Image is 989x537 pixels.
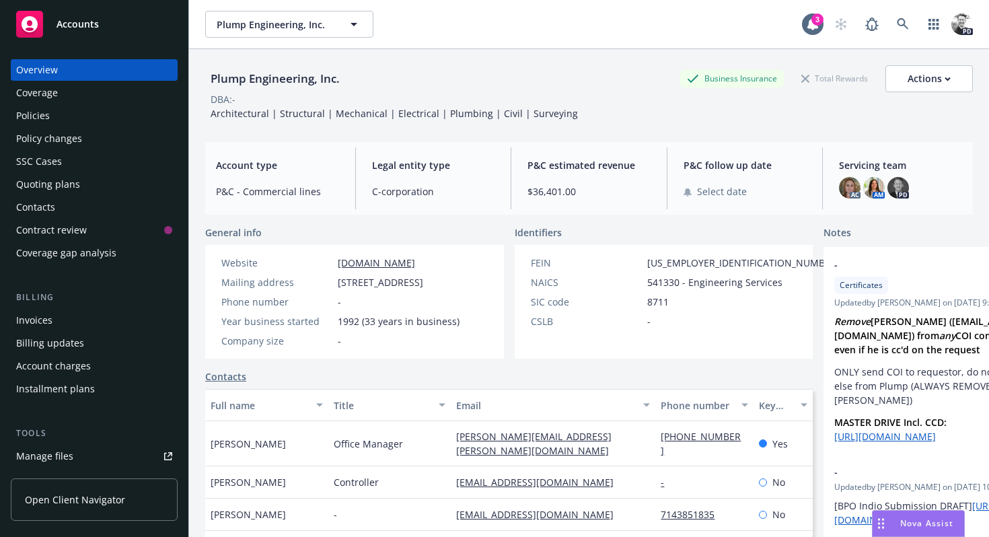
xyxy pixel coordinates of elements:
a: [PHONE_NUMBER] [661,430,741,457]
a: [PERSON_NAME][EMAIL_ADDRESS][PERSON_NAME][DOMAIN_NAME] [456,430,620,457]
a: Invoices [11,310,178,331]
a: Policy changes [11,128,178,149]
a: Search [889,11,916,38]
div: Invoices [16,310,52,331]
button: Key contact [754,389,813,421]
span: P&C follow up date [684,158,807,172]
span: Select date [697,184,747,199]
button: Nova Assist [872,510,965,537]
div: Contract review [16,219,87,241]
div: Year business started [221,314,332,328]
span: [PERSON_NAME] [211,437,286,451]
a: 7143851835 [661,508,725,521]
div: FEIN [531,256,642,270]
a: Start snowing [828,11,854,38]
span: 8711 [647,295,669,309]
span: Servicing team [839,158,962,172]
div: Phone number [221,295,332,309]
span: [PERSON_NAME] [211,507,286,522]
span: 541330 - Engineering Services [647,275,782,289]
div: SIC code [531,295,642,309]
div: Full name [211,398,308,413]
span: C-corporation [372,184,495,199]
span: Controller [334,475,379,489]
span: Legal entity type [372,158,495,172]
a: [EMAIL_ADDRESS][DOMAIN_NAME] [456,508,624,521]
span: Yes [772,437,788,451]
a: Account charges [11,355,178,377]
button: Title [328,389,451,421]
a: Contacts [205,369,246,384]
span: Plump Engineering, Inc. [217,17,333,32]
span: 1992 (33 years in business) [338,314,460,328]
span: Identifiers [515,225,562,240]
em: any [939,329,955,342]
div: Tools [11,427,178,440]
span: P&C estimated revenue [527,158,651,172]
div: Company size [221,334,332,348]
div: Phone number [661,398,733,413]
a: Coverage [11,82,178,104]
span: [US_EMPLOYER_IDENTIFICATION_NUMBER] [647,256,840,270]
button: Phone number [655,389,754,421]
span: [PERSON_NAME] [211,475,286,489]
em: Remove [834,315,871,328]
div: Coverage [16,82,58,104]
span: Accounts [57,19,99,30]
span: Architectural | Structural | Mechanical | Electrical | Plumbing | Civil | Surveying [211,107,578,120]
div: Coverage gap analysis [16,242,116,264]
a: Quoting plans [11,174,178,195]
div: 3 [811,13,823,26]
div: Policy changes [16,128,82,149]
a: Overview [11,59,178,81]
div: SSC Cases [16,151,62,172]
a: - [661,476,675,489]
span: - [338,334,341,348]
img: photo [887,177,909,199]
div: Policies [16,105,50,127]
a: [URL][DOMAIN_NAME] [834,430,936,443]
span: P&C - Commercial lines [216,184,339,199]
a: Contacts [11,196,178,218]
span: Office Manager [334,437,403,451]
span: Nova Assist [900,517,953,529]
div: Plump Engineering, Inc. [205,70,345,87]
span: - [334,507,337,522]
a: Policies [11,105,178,127]
div: Billing [11,291,178,304]
div: Title [334,398,431,413]
a: Accounts [11,5,178,43]
button: Plump Engineering, Inc. [205,11,373,38]
a: [EMAIL_ADDRESS][DOMAIN_NAME] [456,476,624,489]
div: Manage files [16,445,73,467]
a: Report a Bug [858,11,885,38]
div: Email [456,398,635,413]
a: Installment plans [11,378,178,400]
span: $36,401.00 [527,184,651,199]
div: DBA: - [211,92,235,106]
div: Drag to move [873,511,889,536]
div: NAICS [531,275,642,289]
a: SSC Cases [11,151,178,172]
a: [DOMAIN_NAME] [338,256,415,269]
a: Billing updates [11,332,178,354]
div: Actions [908,66,951,92]
span: Open Client Navigator [25,493,125,507]
div: Overview [16,59,58,81]
div: Key contact [759,398,793,413]
div: CSLB [531,314,642,328]
img: photo [951,13,973,35]
div: Installment plans [16,378,95,400]
div: Mailing address [221,275,332,289]
span: General info [205,225,262,240]
div: Quoting plans [16,174,80,195]
button: Email [451,389,655,421]
div: Total Rewards [795,70,875,87]
div: Business Insurance [680,70,784,87]
div: Contacts [16,196,55,218]
img: photo [863,177,885,199]
button: Actions [885,65,973,92]
span: [STREET_ADDRESS] [338,275,423,289]
img: photo [839,177,860,199]
span: Certificates [840,279,883,291]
